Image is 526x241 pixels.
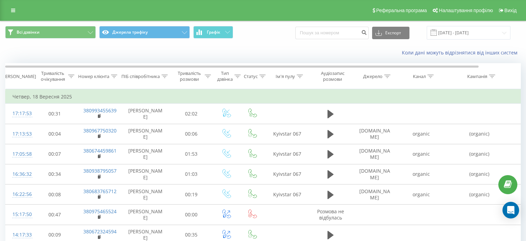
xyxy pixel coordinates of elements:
td: (organic) [445,184,514,205]
td: 00:06 [170,124,213,144]
td: 00:04 [33,124,76,144]
td: [DOMAIN_NAME] [351,124,398,144]
span: Вихід [505,8,517,13]
td: organic [398,144,445,164]
td: 00:34 [33,164,76,184]
div: 16:36:32 [12,167,26,181]
td: 00:47 [33,205,76,225]
div: [PERSON_NAME] [1,74,36,79]
a: 380683765712 [83,188,117,195]
div: 16:22:56 [12,188,26,201]
div: Канал [413,74,426,79]
a: 380993455639 [83,107,117,114]
td: [DOMAIN_NAME] [351,164,398,184]
td: 02:02 [170,104,213,124]
td: [DOMAIN_NAME] [351,184,398,205]
span: Всі дзвінки [17,29,39,35]
td: (organic) [445,164,514,184]
div: Open Intercom Messenger [502,202,519,218]
div: Тривалість очікування [39,70,66,82]
span: Налаштування профілю [439,8,493,13]
a: 380967750320 [83,127,117,134]
input: Пошук за номером [295,27,369,39]
a: 380672324594 [83,228,117,235]
button: Графік [193,26,233,38]
td: organic [398,124,445,144]
td: 00:00 [170,205,213,225]
div: Тривалість розмови [176,70,203,82]
td: Kyivstar 067 [265,164,310,184]
a: 380975465524 [83,208,117,215]
a: Коли дані можуть відрізнятися вiд інших систем [402,49,521,56]
td: Kyivstar 067 [265,124,310,144]
div: Аудіозапис розмови [316,70,349,82]
td: Kyivstar 067 [265,144,310,164]
div: Статус [244,74,258,79]
td: organic [398,184,445,205]
td: 01:03 [170,164,213,184]
td: [PERSON_NAME] [121,124,170,144]
div: Ім'я пулу [276,74,295,79]
span: Реферальна програма [376,8,427,13]
button: Джерела трафіку [99,26,190,38]
td: organic [398,164,445,184]
a: 380674459861 [83,147,117,154]
div: Тип дзвінка [217,70,233,82]
div: 15:17:50 [12,208,26,221]
span: Графік [207,30,220,35]
div: 17:05:58 [12,147,26,161]
td: [PERSON_NAME] [121,104,170,124]
div: ПІБ співробітника [121,74,160,79]
td: Kyivstar 067 [265,184,310,205]
td: 00:31 [33,104,76,124]
td: 01:53 [170,144,213,164]
button: Всі дзвінки [5,26,96,38]
div: 17:17:53 [12,107,26,120]
a: 380938795057 [83,167,117,174]
td: [PERSON_NAME] [121,164,170,184]
td: (organic) [445,144,514,164]
div: Номер клієнта [78,74,109,79]
td: 00:08 [33,184,76,205]
td: [PERSON_NAME] [121,184,170,205]
td: [DOMAIN_NAME] [351,144,398,164]
div: Джерело [363,74,382,79]
span: Розмова не відбулась [317,208,344,221]
td: [PERSON_NAME] [121,205,170,225]
td: [PERSON_NAME] [121,144,170,164]
div: 17:13:53 [12,127,26,141]
div: Кампанія [467,74,487,79]
button: Експорт [372,27,409,39]
td: (organic) [445,124,514,144]
td: 00:19 [170,184,213,205]
td: 00:07 [33,144,76,164]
